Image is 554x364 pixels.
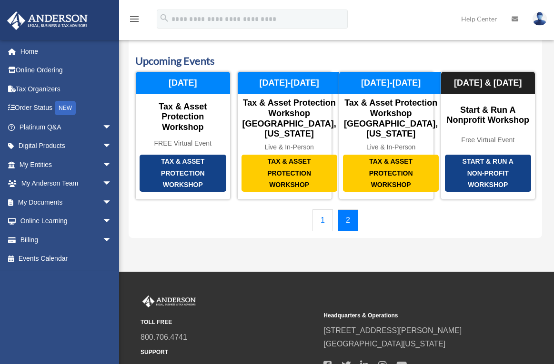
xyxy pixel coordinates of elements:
a: Digital Productsarrow_drop_down [7,137,126,156]
i: search [159,13,170,23]
img: User Pic [533,12,547,26]
span: arrow_drop_down [102,174,121,194]
a: Tax Organizers [7,79,126,98]
div: [DATE]-[DATE] [339,72,443,95]
span: arrow_drop_down [102,155,121,175]
a: 2 [338,209,358,231]
div: Tax & Asset Protection Workshop [343,155,439,192]
h3: Upcoming Events [135,54,535,69]
div: Tax & Asset Protection Workshop [242,155,337,192]
a: Tax & Asset Protection Workshop Tax & Asset Protection Workshop [GEOGRAPHIC_DATA], [US_STATE] Liv... [339,71,434,200]
a: My Anderson Teamarrow_drop_down [7,174,126,193]
span: arrow_drop_down [102,137,121,156]
a: Tax & Asset Protection Workshop Tax & Asset Protection Workshop FREE Virtual Event [DATE] [135,71,231,200]
span: arrow_drop_down [102,230,121,250]
div: NEW [55,101,76,115]
a: [GEOGRAPHIC_DATA][US_STATE] [323,340,445,348]
div: Start & Run a Non-Profit Workshop [445,155,532,192]
a: 800.706.4741 [141,333,187,341]
img: Anderson Advisors Platinum Portal [141,295,198,308]
div: [DATE] & [DATE] [441,72,535,95]
a: My Documentsarrow_drop_down [7,193,126,212]
i: menu [129,13,140,25]
div: Tax & Asset Protection Workshop [136,102,230,133]
div: Tax & Asset Protection Workshop [GEOGRAPHIC_DATA], [US_STATE] [339,98,443,139]
a: Home [7,42,126,61]
a: Online Learningarrow_drop_down [7,212,126,231]
a: Start & Run a Non-Profit Workshop Start & Run a Nonprofit Workshop Free Virtual Event [DATE] & [D... [441,71,536,200]
div: Tax & Asset Protection Workshop [140,155,226,192]
div: Live & In-Person [339,143,443,151]
a: Events Calendar [7,249,121,268]
a: Platinum Q&Aarrow_drop_down [7,118,126,137]
a: Online Ordering [7,61,126,80]
a: Order StatusNEW [7,98,126,118]
div: Tax & Asset Protection Workshop [GEOGRAPHIC_DATA], [US_STATE] [238,98,341,139]
a: menu [129,17,140,25]
span: arrow_drop_down [102,118,121,137]
div: [DATE]-[DATE] [238,72,341,95]
small: SUPPORT [141,347,317,357]
small: Headquarters & Operations [323,311,500,321]
span: arrow_drop_down [102,193,121,212]
a: Tax & Asset Protection Workshop Tax & Asset Protection Workshop [GEOGRAPHIC_DATA], [US_STATE] Liv... [237,71,332,200]
small: TOLL FREE [141,317,317,327]
a: My Entitiesarrow_drop_down [7,155,126,174]
div: Start & Run a Nonprofit Workshop [441,105,535,126]
a: 1 [312,209,333,231]
div: [DATE] [136,72,230,95]
span: arrow_drop_down [102,212,121,231]
div: FREE Virtual Event [136,139,230,148]
a: [STREET_ADDRESS][PERSON_NAME] [323,326,462,334]
img: Anderson Advisors Platinum Portal [4,11,91,30]
div: Live & In-Person [238,143,341,151]
a: Billingarrow_drop_down [7,230,126,249]
div: Free Virtual Event [441,136,535,144]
